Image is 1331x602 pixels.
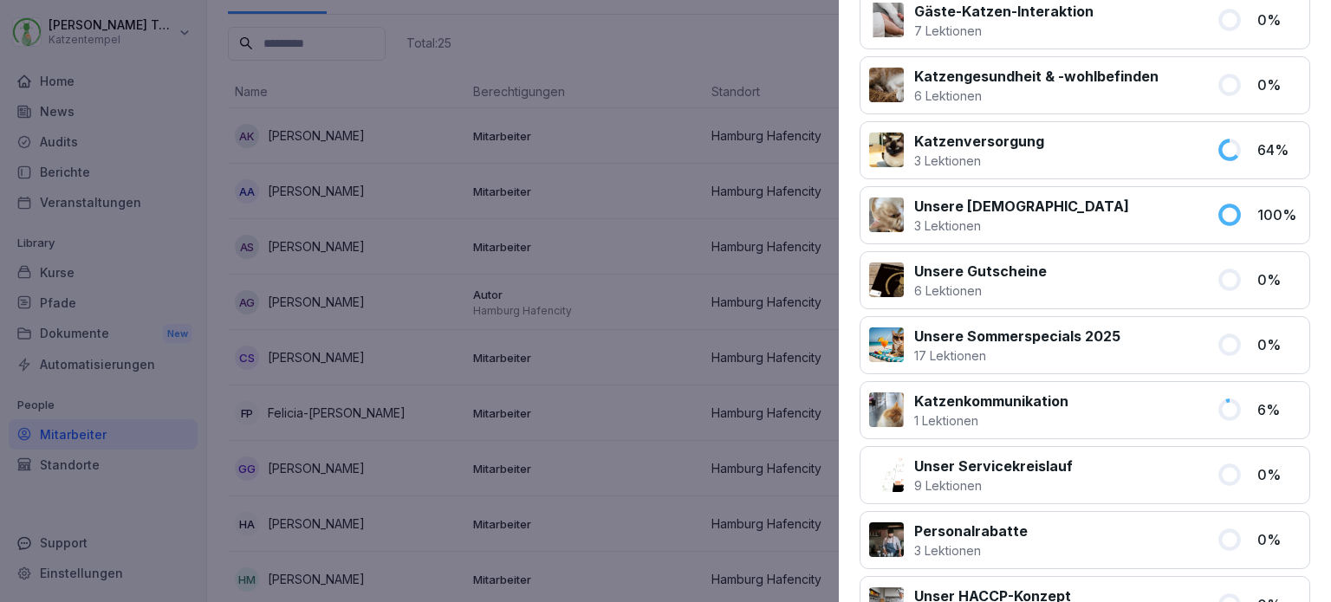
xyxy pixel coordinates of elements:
[914,261,1047,282] p: Unsere Gutscheine
[1257,139,1301,160] p: 64 %
[1257,74,1301,95] p: 0 %
[1257,10,1301,30] p: 0 %
[914,217,1129,235] p: 3 Lektionen
[914,541,1028,560] p: 3 Lektionen
[914,87,1159,105] p: 6 Lektionen
[914,476,1073,495] p: 9 Lektionen
[914,22,1094,40] p: 7 Lektionen
[1257,269,1301,290] p: 0 %
[914,282,1047,300] p: 6 Lektionen
[914,152,1044,170] p: 3 Lektionen
[914,131,1044,152] p: Katzenversorgung
[914,196,1129,217] p: Unsere [DEMOGRAPHIC_DATA]
[1257,204,1301,225] p: 100 %
[914,346,1120,365] p: 17 Lektionen
[914,521,1028,541] p: Personalrabatte
[1257,399,1301,420] p: 6 %
[914,66,1159,87] p: Katzengesundheit & -wohlbefinden
[914,456,1073,476] p: Unser Servicekreislauf
[1257,464,1301,485] p: 0 %
[1257,334,1301,355] p: 0 %
[914,411,1068,430] p: 1 Lektionen
[914,391,1068,411] p: Katzenkommunikation
[914,326,1120,346] p: Unsere Sommerspecials 2025
[914,1,1094,22] p: Gäste-Katzen-Interaktion
[1257,529,1301,550] p: 0 %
